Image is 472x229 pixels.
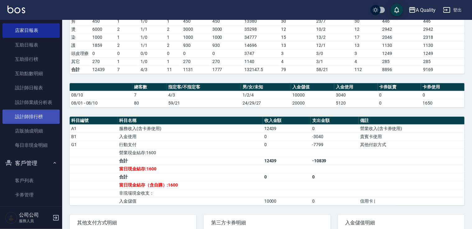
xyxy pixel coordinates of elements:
[211,49,243,57] td: 0
[116,49,139,57] td: 0
[421,83,465,91] th: 卡券使用
[70,25,91,33] td: 燙
[353,17,381,25] td: 30
[139,17,165,25] td: 1 / 0
[311,124,359,132] td: 0
[116,33,139,41] td: 1
[315,49,353,57] td: 3 / 0
[422,57,465,65] td: 285
[2,110,60,124] a: 設計師排行榜
[70,65,91,74] td: 合計
[315,41,353,49] td: 12 / 1
[70,1,466,74] table: a dense table
[2,95,60,110] a: 設計師業績分析表
[211,25,243,33] td: 3000
[2,202,60,217] a: 入金管理
[243,25,280,33] td: 35298
[311,132,359,141] td: -3040
[70,49,91,57] td: 頭皮理療
[118,117,263,125] th: 科目名稱
[2,188,60,202] a: 卡券管理
[2,155,60,171] button: 客戶管理
[7,6,25,13] img: Logo
[359,141,465,149] td: 其他付款方式
[139,25,165,33] td: 1 / 1
[381,25,422,33] td: 2942
[378,99,421,107] td: 0
[353,25,381,33] td: 12
[280,41,315,49] td: 13
[70,33,91,41] td: 染
[381,65,422,74] td: 8896
[211,220,323,226] span: 第三方卡券明細
[381,17,422,25] td: 446
[263,157,311,165] td: 12439
[280,65,315,74] td: 79
[311,141,359,149] td: -7799
[2,23,60,38] a: 店家日報表
[422,17,465,25] td: 446
[91,33,116,41] td: 1000
[243,33,280,41] td: 34777
[422,25,465,33] td: 2942
[378,91,421,99] td: 0
[291,91,335,99] td: 10000
[91,25,116,33] td: 6000
[70,117,465,205] table: a dense table
[116,65,139,74] td: 7
[211,17,243,25] td: 450
[165,49,182,57] td: 0
[70,124,118,132] td: A1
[182,57,211,65] td: 270
[118,124,263,132] td: 服務收入(含卡券使用)
[118,173,263,181] td: 合計
[2,173,60,188] a: 客戶列表
[118,189,263,197] td: 非現場現金收支：
[116,41,139,49] td: 2
[391,4,403,16] button: save
[311,117,359,125] th: 支出金額
[353,33,381,41] td: 17
[243,17,280,25] td: 13380
[263,124,311,132] td: 12439
[139,41,165,49] td: 1 / 1
[353,41,381,49] td: 13
[311,197,359,205] td: 0
[241,83,291,91] th: 男/女/未知
[132,99,167,107] td: 80
[315,65,353,74] td: 58/21
[70,91,132,99] td: 08/10
[2,38,60,52] a: 互助日報表
[2,138,60,152] a: 每日非現金明細
[280,25,315,33] td: 12
[118,181,263,189] td: 當日現金結存（含自購）:1600
[2,124,60,138] a: 店販抽成明細
[378,83,421,91] th: 卡券販賣
[359,197,465,205] td: 信用卡 |
[280,57,315,65] td: 4
[19,212,51,218] h5: 公司公司
[70,141,118,149] td: G1
[422,33,465,41] td: 2318
[211,57,243,65] td: 270
[422,49,465,57] td: 1249
[165,41,182,49] td: 2
[2,81,60,95] a: 設計師日報表
[353,49,381,57] td: 3
[334,91,378,99] td: 3040
[2,52,60,66] a: 互助排行榜
[70,41,91,49] td: 護
[359,132,465,141] td: 貴賓卡使用
[116,25,139,33] td: 2
[243,41,280,49] td: 14696
[315,17,353,25] td: 23 / 7
[263,117,311,125] th: 收入金額
[132,83,167,91] th: 總客數
[291,99,335,107] td: 20000
[165,17,182,25] td: 1
[70,99,132,107] td: 08/01 - 08/10
[139,65,165,74] td: 4/3
[167,99,241,107] td: 59/21
[182,33,211,41] td: 1000
[182,49,211,57] td: 0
